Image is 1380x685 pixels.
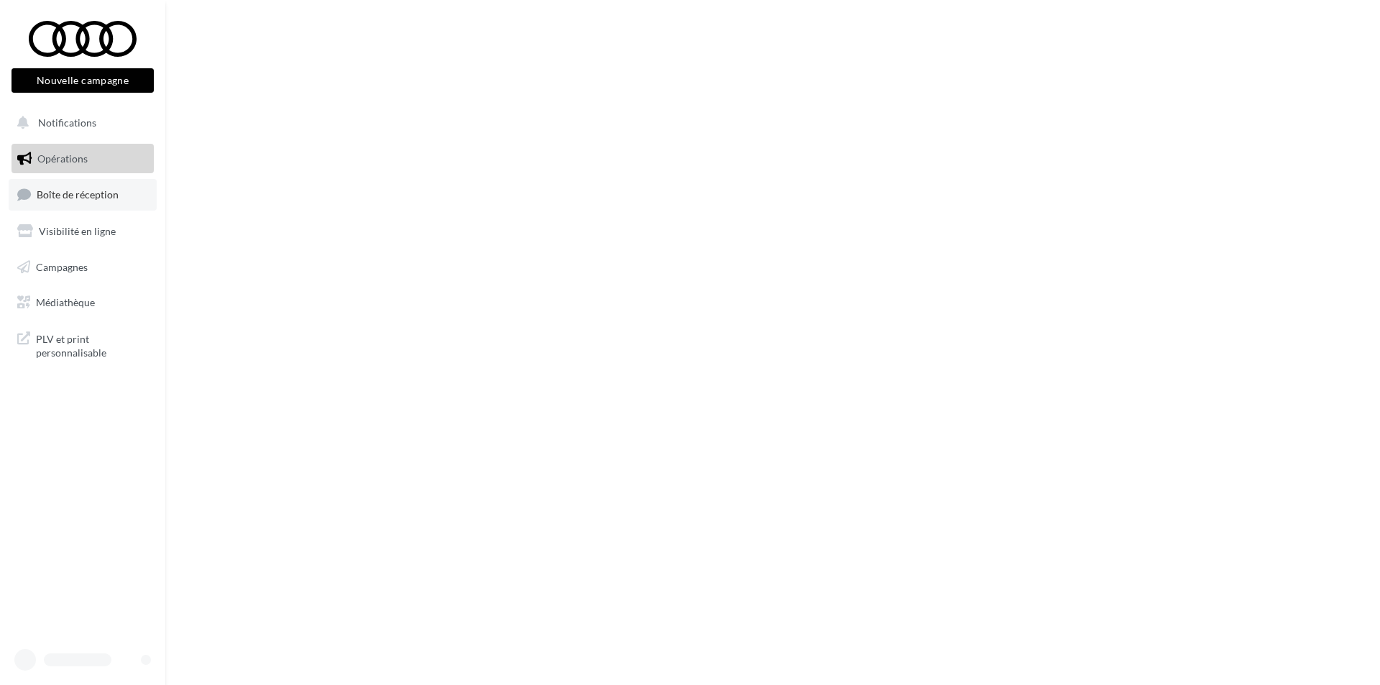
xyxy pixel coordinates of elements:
a: Boîte de réception [9,179,157,210]
span: Visibilité en ligne [39,225,116,237]
span: Médiathèque [36,296,95,308]
span: PLV et print personnalisable [36,329,148,360]
button: Notifications [9,108,151,138]
a: Campagnes [9,252,157,282]
a: PLV et print personnalisable [9,323,157,366]
span: Campagnes [36,260,88,272]
a: Opérations [9,144,157,174]
span: Notifications [38,116,96,129]
a: Médiathèque [9,288,157,318]
span: Boîte de réception [37,188,119,201]
span: Opérations [37,152,88,165]
a: Visibilité en ligne [9,216,157,247]
button: Nouvelle campagne [11,68,154,93]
